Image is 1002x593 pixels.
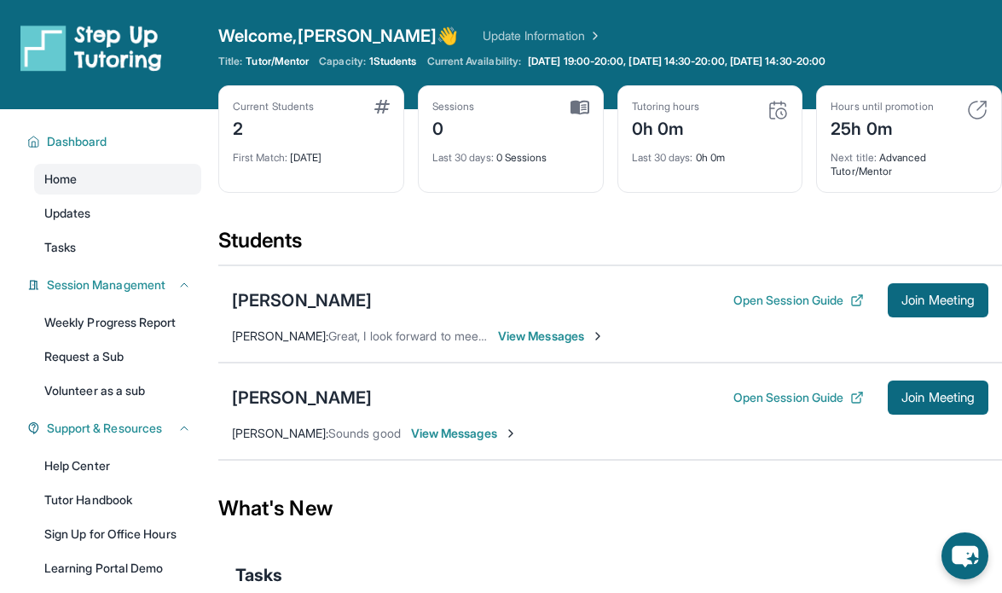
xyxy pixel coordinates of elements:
[40,276,191,294] button: Session Management
[233,113,314,141] div: 2
[571,100,589,115] img: card
[967,100,988,120] img: card
[328,426,401,440] span: Sounds good
[432,113,475,141] div: 0
[34,375,201,406] a: Volunteer as a sub
[432,151,494,164] span: Last 30 days :
[233,141,390,165] div: [DATE]
[369,55,417,68] span: 1 Students
[44,171,77,188] span: Home
[427,55,521,68] span: Current Availability:
[233,151,287,164] span: First Match :
[901,392,975,403] span: Join Meeting
[733,389,864,406] button: Open Session Guide
[20,24,162,72] img: logo
[504,427,518,440] img: Chevron-Right
[246,55,309,68] span: Tutor/Mentor
[232,328,328,343] span: [PERSON_NAME] :
[232,426,328,440] span: [PERSON_NAME] :
[44,239,76,256] span: Tasks
[888,381,988,415] button: Join Meeting
[498,328,605,345] span: View Messages
[34,341,201,372] a: Request a Sub
[528,55,825,68] span: [DATE] 19:00-20:00, [DATE] 14:30-20:00, [DATE] 14:30-20:00
[831,113,933,141] div: 25h 0m
[34,553,201,584] a: Learning Portal Demo
[47,276,165,294] span: Session Management
[47,133,107,150] span: Dashboard
[831,151,877,164] span: Next title :
[767,100,788,120] img: card
[432,100,475,113] div: Sessions
[218,471,1002,546] div: What's New
[40,420,191,437] button: Support & Resources
[432,141,589,165] div: 0 Sessions
[34,164,201,195] a: Home
[524,55,829,68] a: [DATE] 19:00-20:00, [DATE] 14:30-20:00, [DATE] 14:30-20:00
[483,27,602,44] a: Update Information
[374,100,390,113] img: card
[34,307,201,338] a: Weekly Progress Report
[888,283,988,317] button: Join Meeting
[632,141,789,165] div: 0h 0m
[632,113,700,141] div: 0h 0m
[411,425,518,442] span: View Messages
[218,55,242,68] span: Title:
[328,328,565,343] span: Great, I look forward to meeting both of you!
[632,151,693,164] span: Last 30 days :
[40,133,191,150] button: Dashboard
[941,532,988,579] button: chat-button
[47,420,162,437] span: Support & Resources
[233,100,314,113] div: Current Students
[901,295,975,305] span: Join Meeting
[34,485,201,515] a: Tutor Handbook
[44,205,91,222] span: Updates
[632,100,700,113] div: Tutoring hours
[232,288,372,312] div: [PERSON_NAME]
[232,386,372,410] div: [PERSON_NAME]
[733,292,864,309] button: Open Session Guide
[34,519,201,549] a: Sign Up for Office Hours
[591,329,605,343] img: Chevron-Right
[218,227,1002,265] div: Students
[831,141,988,178] div: Advanced Tutor/Mentor
[831,100,933,113] div: Hours until promotion
[319,55,366,68] span: Capacity:
[235,563,282,587] span: Tasks
[585,27,602,44] img: Chevron Right
[34,232,201,263] a: Tasks
[34,198,201,229] a: Updates
[34,451,201,481] a: Help Center
[218,24,459,48] span: Welcome, [PERSON_NAME] 👋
